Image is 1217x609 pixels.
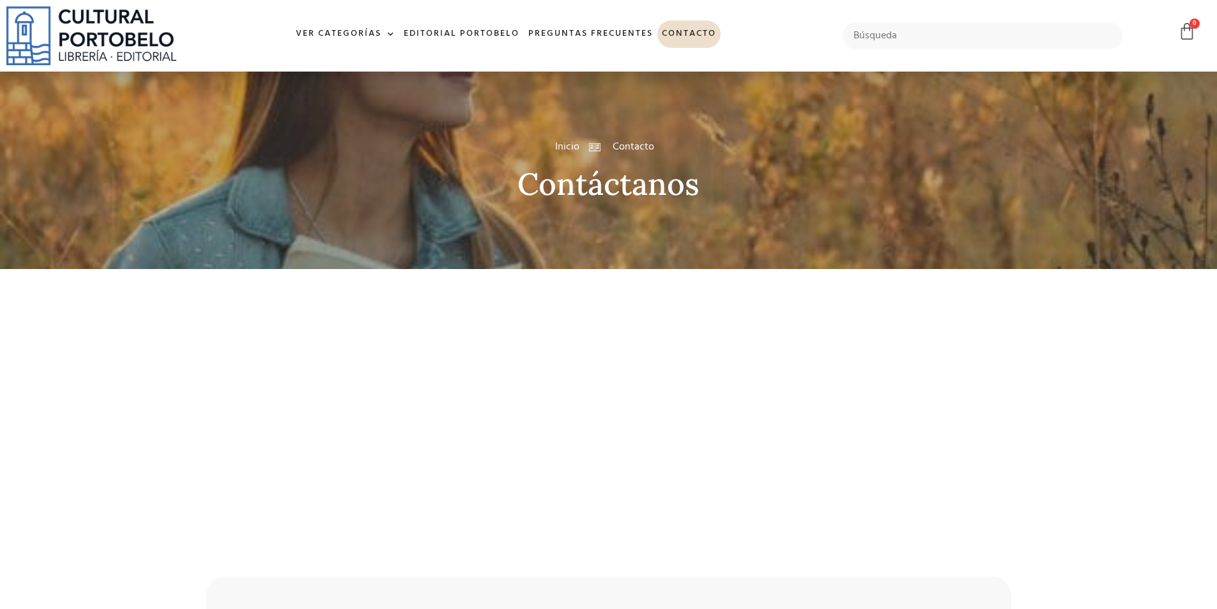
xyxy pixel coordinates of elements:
[1178,22,1196,41] a: 0
[206,167,1011,201] h2: Contáctanos
[399,20,524,48] a: Editorial Portobelo
[1190,19,1200,29] span: 0
[843,22,1123,49] input: Búsqueda
[291,20,399,48] a: Ver Categorías
[609,139,654,155] span: Contacto
[555,139,579,155] a: Inicio
[524,20,657,48] a: Preguntas frecuentes
[657,20,721,48] a: Contacto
